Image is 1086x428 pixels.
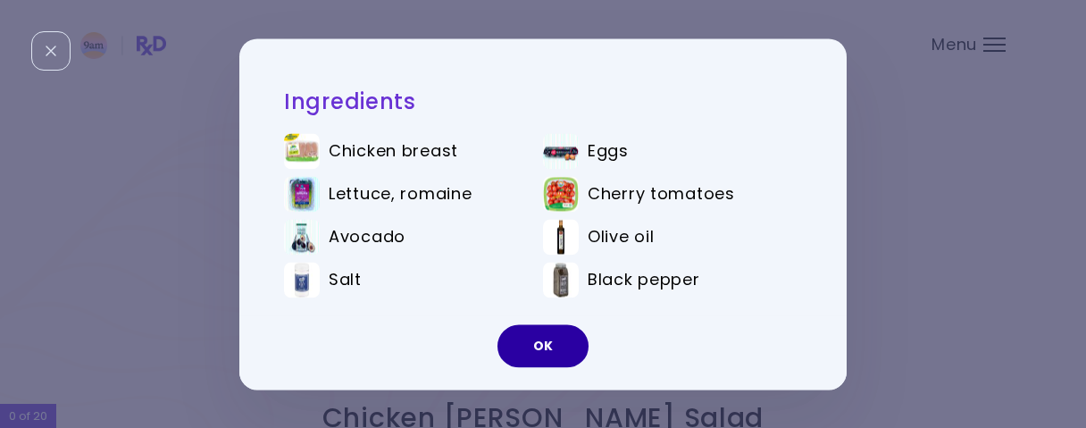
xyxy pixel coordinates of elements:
h2: Ingredients [284,88,802,115]
span: Avocado [329,227,405,247]
button: OK [497,324,589,367]
span: Chicken breast [329,141,458,161]
span: Black pepper [588,270,700,290]
span: Olive oil [588,227,654,247]
div: Close [31,31,71,71]
span: Lettuce, romaine [329,184,472,204]
span: Eggs [588,141,629,161]
span: Salt [329,270,362,290]
span: Cherry tomatoes [588,184,735,204]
